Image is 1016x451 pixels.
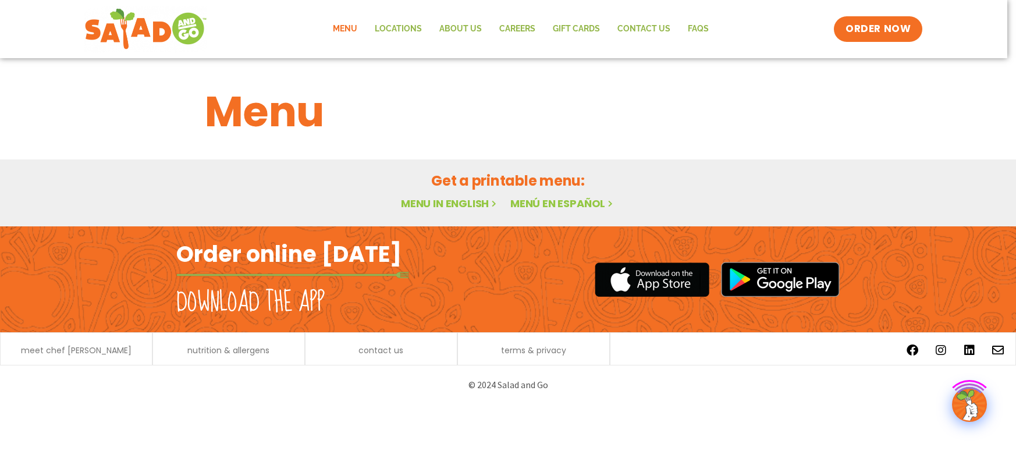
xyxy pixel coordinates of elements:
h1: Menu [205,80,811,143]
a: nutrition & allergens [187,346,269,354]
a: meet chef [PERSON_NAME] [21,346,132,354]
a: Careers [491,16,544,42]
a: Menu in English [401,196,499,211]
h2: Download the app [176,286,325,319]
a: Locations [366,16,431,42]
img: appstore [595,261,709,299]
span: ORDER NOW [846,22,911,36]
a: About Us [431,16,491,42]
img: fork [176,272,409,278]
nav: Menu [324,16,717,42]
a: ORDER NOW [834,16,922,42]
a: Contact Us [609,16,679,42]
h2: Get a printable menu: [205,171,811,191]
h2: Order online [DATE] [176,240,402,268]
a: terms & privacy [501,346,566,354]
a: FAQs [679,16,717,42]
p: © 2024 Salad and Go [182,377,834,393]
a: Menu [324,16,366,42]
a: contact us [358,346,403,354]
img: google_play [721,262,840,297]
a: Menú en español [510,196,615,211]
img: new-SAG-logo-768×292 [84,6,207,52]
a: GIFT CARDS [544,16,609,42]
